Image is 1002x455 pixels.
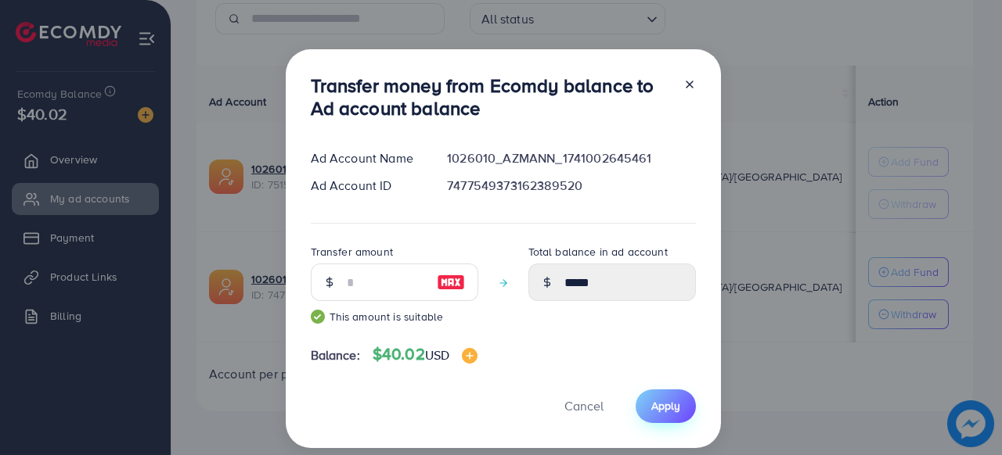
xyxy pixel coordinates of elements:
[434,177,708,195] div: 7477549373162389520
[298,177,435,195] div: Ad Account ID
[636,389,696,423] button: Apply
[298,149,435,167] div: Ad Account Name
[434,149,708,167] div: 1026010_AZMANN_1741002645461
[545,389,623,423] button: Cancel
[462,348,478,364] img: image
[651,398,680,414] span: Apply
[311,74,671,120] h3: Transfer money from Ecomdy balance to Ad account balance
[373,345,478,364] h4: $40.02
[311,244,393,260] label: Transfer amount
[528,244,668,260] label: Total balance in ad account
[425,346,449,364] span: USD
[311,310,325,324] img: guide
[311,346,360,364] span: Balance:
[564,397,604,414] span: Cancel
[311,309,478,324] small: This amount is suitable
[437,273,465,292] img: image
